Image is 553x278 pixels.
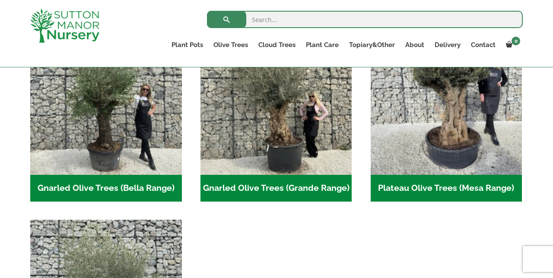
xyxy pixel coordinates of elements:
[30,175,182,202] h2: Gnarled Olive Trees (Bella Range)
[253,39,301,51] a: Cloud Trees
[344,39,400,51] a: Topiary&Other
[30,24,182,202] a: Visit product category Gnarled Olive Trees (Bella Range)
[371,175,522,202] h2: Plateau Olive Trees (Mesa Range)
[166,39,208,51] a: Plant Pots
[466,39,501,51] a: Contact
[501,39,523,51] a: 0
[208,39,253,51] a: Olive Trees
[371,24,522,202] a: Visit product category Plateau Olive Trees (Mesa Range)
[371,24,522,175] img: Plateau Olive Trees (Mesa Range)
[207,11,523,28] input: Search...
[30,24,182,175] img: Gnarled Olive Trees (Bella Range)
[200,24,352,175] img: Gnarled Olive Trees (Grande Range)
[400,39,429,51] a: About
[301,39,344,51] a: Plant Care
[200,175,352,202] h2: Gnarled Olive Trees (Grande Range)
[512,37,520,45] span: 0
[30,9,99,43] img: logo
[200,24,352,202] a: Visit product category Gnarled Olive Trees (Grande Range)
[429,39,466,51] a: Delivery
